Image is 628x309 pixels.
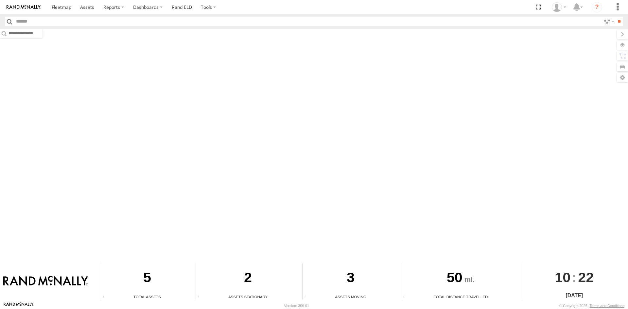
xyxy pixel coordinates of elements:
div: Total Distance Travelled [401,294,520,300]
div: © Copyright 2025 - [559,304,624,308]
img: Rand McNally [3,276,88,287]
div: Total number of assets current stationary. [196,295,206,300]
div: Total number of Enabled Assets [101,295,111,300]
span: 22 [578,263,594,291]
div: Total Assets [101,294,193,300]
div: Todd Smith [549,2,568,12]
label: Search Filter Options [601,17,615,26]
div: : [523,263,626,291]
a: Visit our Website [4,302,34,309]
label: Map Settings [617,73,628,82]
a: Terms and Conditions [590,304,624,308]
div: Assets Moving [303,294,398,300]
div: Total distance travelled by all assets within specified date range and applied filters [401,295,411,300]
span: 10 [555,263,570,291]
div: 3 [303,263,398,294]
div: Version: 309.01 [284,304,309,308]
div: Assets Stationary [196,294,300,300]
div: 2 [196,263,300,294]
div: [DATE] [523,292,626,300]
i: ? [592,2,602,12]
img: rand-logo.svg [7,5,41,9]
div: Total number of assets current in transit. [303,295,312,300]
div: 50 [401,263,520,294]
div: 5 [101,263,193,294]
